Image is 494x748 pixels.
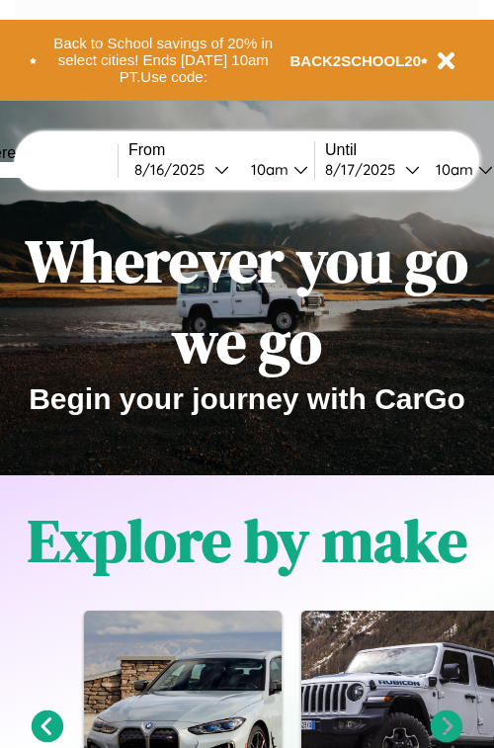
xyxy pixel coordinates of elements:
div: 8 / 16 / 2025 [134,160,214,179]
div: 10am [426,160,478,179]
button: Back to School savings of 20% in select cities! Ends [DATE] 10am PT.Use code: [37,30,290,91]
b: BACK2SCHOOL20 [290,52,422,69]
button: 10am [235,159,314,180]
label: From [128,141,314,159]
button: 8/16/2025 [128,159,235,180]
h1: Explore by make [28,500,467,581]
div: 10am [241,160,293,179]
div: 8 / 17 / 2025 [325,160,405,179]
